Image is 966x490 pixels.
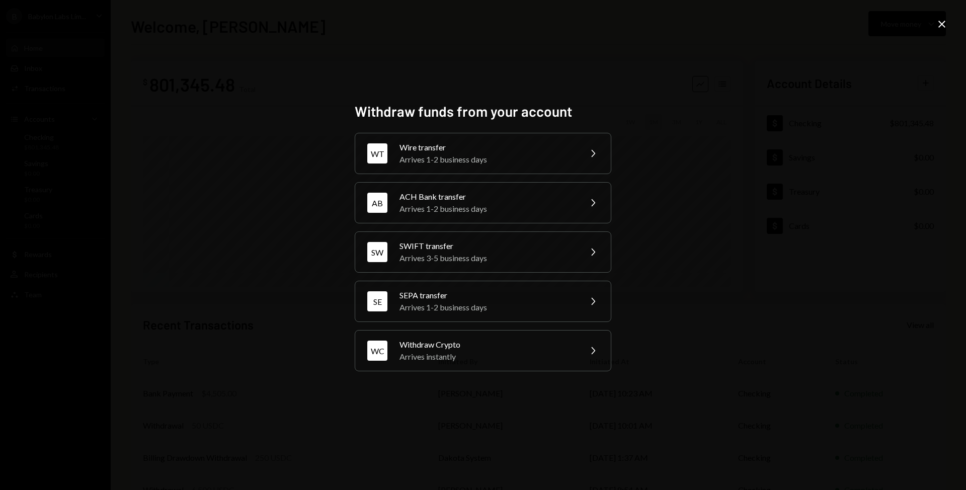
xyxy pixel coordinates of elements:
[355,133,611,174] button: WTWire transferArrives 1-2 business days
[367,341,387,361] div: WC
[367,242,387,262] div: SW
[367,291,387,311] div: SE
[355,231,611,273] button: SWSWIFT transferArrives 3-5 business days
[367,143,387,164] div: WT
[399,252,575,264] div: Arrives 3-5 business days
[355,330,611,371] button: WCWithdraw CryptoArrives instantly
[399,351,575,363] div: Arrives instantly
[399,240,575,252] div: SWIFT transfer
[399,191,575,203] div: ACH Bank transfer
[399,141,575,153] div: Wire transfer
[355,182,611,223] button: ABACH Bank transferArrives 1-2 business days
[399,203,575,215] div: Arrives 1-2 business days
[355,102,611,121] h2: Withdraw funds from your account
[367,193,387,213] div: AB
[399,339,575,351] div: Withdraw Crypto
[399,289,575,301] div: SEPA transfer
[399,301,575,313] div: Arrives 1-2 business days
[355,281,611,322] button: SESEPA transferArrives 1-2 business days
[399,153,575,166] div: Arrives 1-2 business days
